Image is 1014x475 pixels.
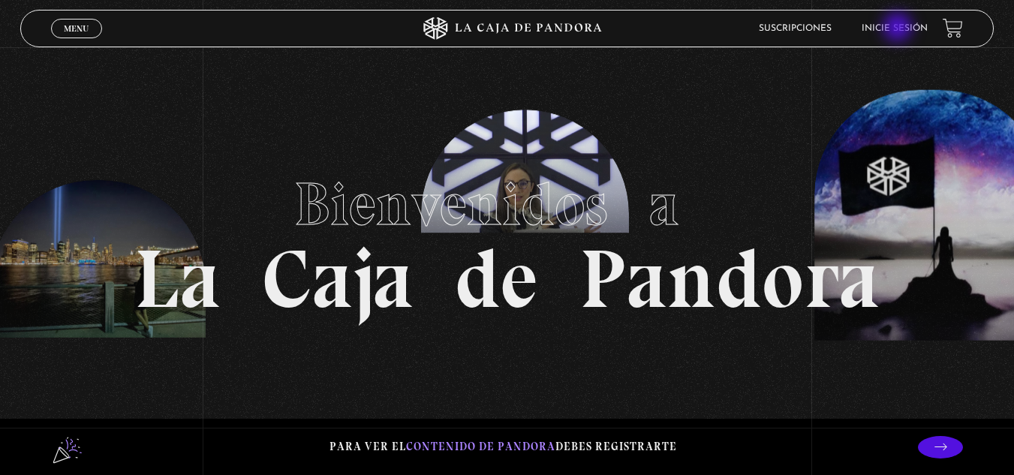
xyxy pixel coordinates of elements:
span: contenido de Pandora [406,440,555,453]
p: Para ver el debes registrarte [329,437,677,457]
a: Inicie sesión [862,24,928,33]
span: Bienvenidos a [294,168,721,240]
a: View your shopping cart [943,18,963,38]
span: Cerrar [59,36,94,47]
h1: La Caja de Pandora [134,155,880,320]
a: Suscripciones [759,24,832,33]
span: Menu [64,24,89,33]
